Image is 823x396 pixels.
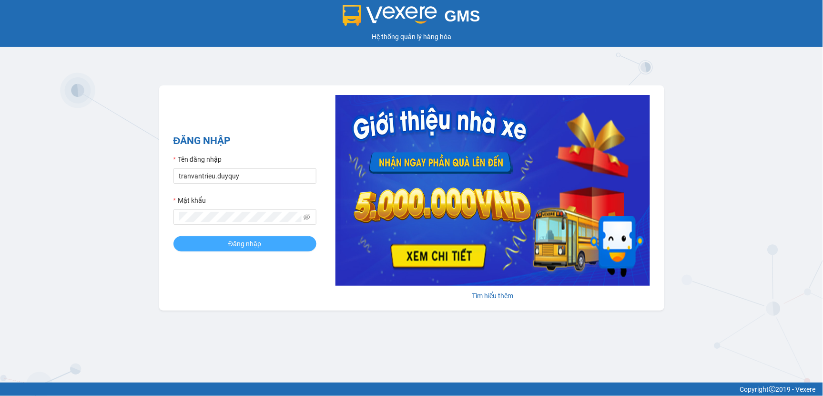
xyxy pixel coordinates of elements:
img: banner-0 [335,95,650,286]
label: Mật khẩu [173,195,206,206]
img: logo 2 [343,5,437,26]
button: Đăng nhập [173,236,316,251]
div: Hệ thống quản lý hàng hóa [2,31,821,42]
span: eye-invisible [304,214,310,220]
div: Copyright 2019 - Vexere [7,384,816,395]
span: copyright [769,386,776,393]
label: Tên đăng nhập [173,154,222,165]
div: Tìm hiểu thêm [335,291,650,301]
input: Mật khẩu [179,212,302,222]
span: Đăng nhập [228,239,261,249]
input: Tên đăng nhập [173,168,316,184]
span: GMS [445,7,480,25]
h2: ĐĂNG NHẬP [173,133,316,149]
a: GMS [343,14,480,22]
